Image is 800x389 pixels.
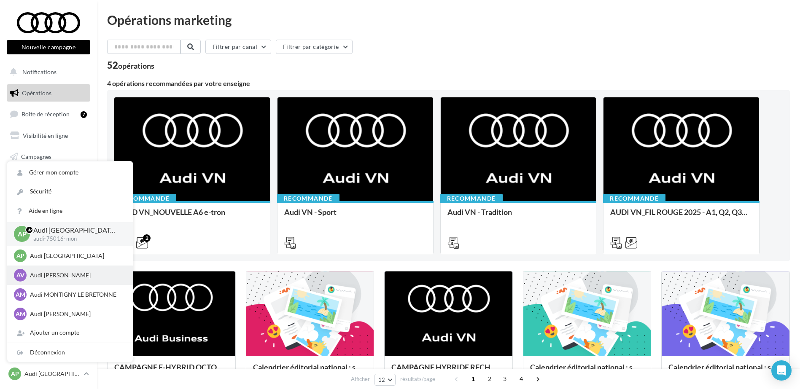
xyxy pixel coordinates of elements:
[7,366,90,382] a: AP Audi [GEOGRAPHIC_DATA] 16
[33,235,119,243] p: audi-75016-mon
[7,163,133,182] a: Gérer mon compte
[18,229,27,239] span: AP
[498,372,512,386] span: 3
[5,105,92,123] a: Boîte de réception7
[107,13,790,26] div: Opérations marketing
[5,63,89,81] button: Notifications
[351,375,370,383] span: Afficher
[7,343,133,362] div: Déconnexion
[23,132,68,139] span: Visibilité en ligne
[24,370,81,378] p: Audi [GEOGRAPHIC_DATA] 16
[5,127,92,145] a: Visibilité en ligne
[30,271,123,279] p: Audi [PERSON_NAME]
[5,169,92,186] a: Médiathèque
[16,271,24,279] span: AV
[22,68,57,75] span: Notifications
[5,84,92,102] a: Opérations
[30,310,123,318] p: Audi [PERSON_NAME]
[30,290,123,299] p: Audi MONTIGNY LE BRETONNE
[391,363,506,380] div: CAMPAGNE HYBRIDE RECHARGEABLE
[603,194,665,203] div: Recommandé
[483,372,496,386] span: 2
[253,363,367,380] div: Calendrier éditorial national : semaine du 22.09 au 28.09
[16,310,25,318] span: AM
[447,208,590,225] div: Audi VN - Tradition
[374,374,396,386] button: 12
[16,252,24,260] span: AP
[378,376,385,383] span: 12
[30,252,123,260] p: Audi [GEOGRAPHIC_DATA]
[7,201,133,220] a: Aide en ligne
[143,234,151,242] div: 2
[7,323,133,342] div: Ajouter un compte
[400,375,435,383] span: résultats/page
[121,208,263,225] div: AUD VN_NOUVELLE A6 e-tron
[107,61,154,70] div: 52
[610,208,752,225] div: AUDI VN_FIL ROUGE 2025 - A1, Q2, Q3, Q5 et Q4 e-tron
[21,153,51,160] span: Campagnes
[114,194,176,203] div: Recommandé
[22,110,70,118] span: Boîte de réception
[33,225,119,235] p: Audi [GEOGRAPHIC_DATA] 16
[11,370,19,378] span: AP
[530,363,644,380] div: Calendrier éditorial national : semaine du 15.09 au 21.09
[771,360,792,381] div: Open Intercom Messenger
[276,40,353,54] button: Filtrer par catégorie
[284,208,426,225] div: Audi VN - Sport
[22,89,51,97] span: Opérations
[118,62,154,70] div: opérations
[466,372,480,386] span: 1
[277,194,339,203] div: Recommandé
[668,363,783,380] div: Calendrier éditorial national : semaine du 08.09 au 14.09
[7,40,90,54] button: Nouvelle campagne
[5,190,92,215] a: PLV et print personnalisable
[205,40,271,54] button: Filtrer par canal
[81,111,87,118] div: 7
[114,363,229,380] div: CAMPAGNE E-HYBRID OCTOBRE B2B
[514,372,528,386] span: 4
[440,194,503,203] div: Recommandé
[7,182,133,201] a: Sécurité
[107,80,790,87] div: 4 opérations recommandées par votre enseigne
[5,148,92,166] a: Campagnes
[16,290,25,299] span: AM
